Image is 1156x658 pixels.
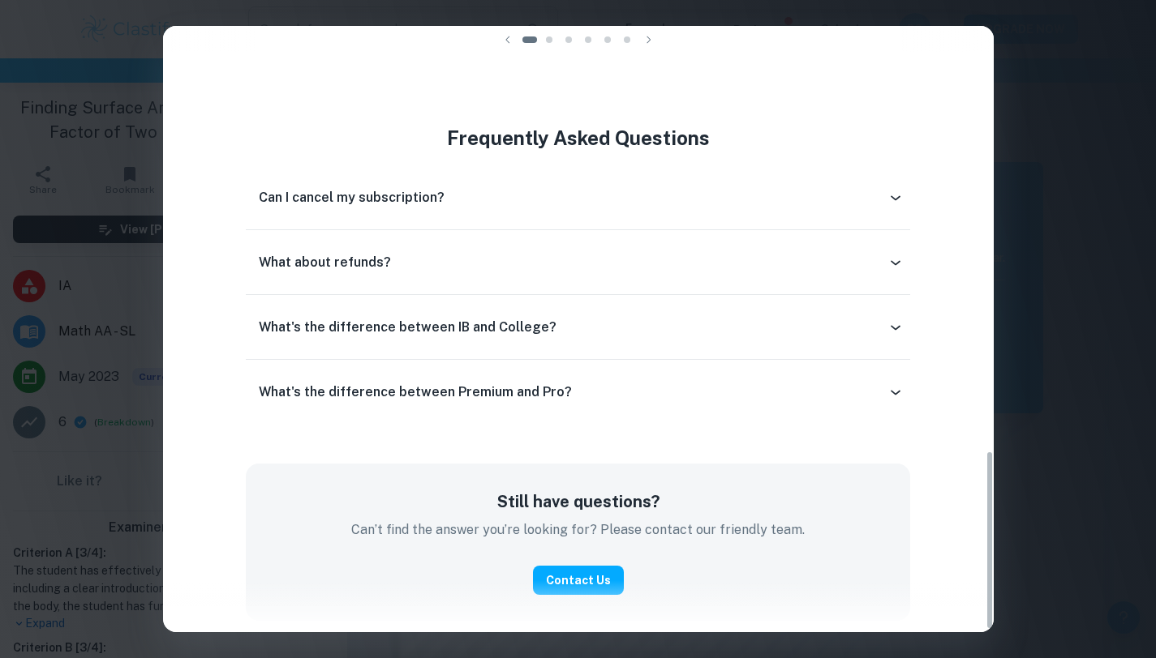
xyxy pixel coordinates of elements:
[533,571,624,587] a: Contact Us
[272,520,884,540] p: Can’t find the answer you’re looking for? Please contact our friendly team.
[259,188,445,207] h6: Can I cancel my subscription?
[246,178,910,217] div: Can I cancel my subscription?
[259,382,572,402] h6: What's the difference between Premium and Pro?
[259,253,391,272] h6: What about refunds?
[246,123,910,152] h4: Frequently Asked Questions
[259,318,557,337] h6: What's the difference between IB and College?
[272,489,884,514] h5: Still have questions?
[246,243,910,282] div: What about refunds?
[246,373,910,412] div: What's the difference between Premium and Pro?
[246,308,910,347] div: What's the difference between IB and College?
[533,566,624,595] button: Contact Us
